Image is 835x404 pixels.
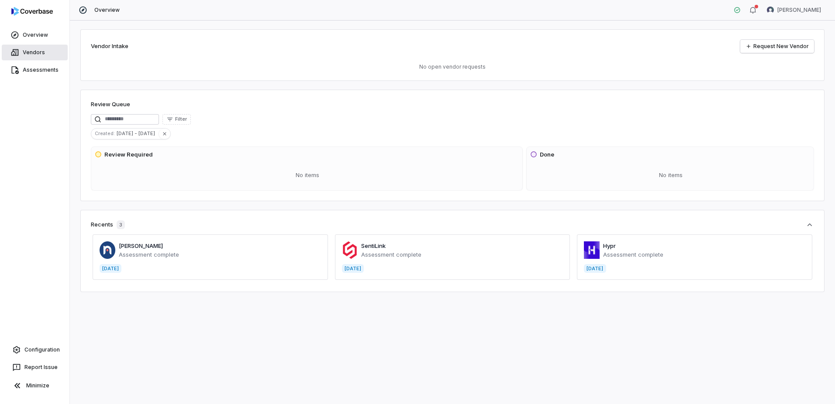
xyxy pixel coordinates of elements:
[117,129,159,137] span: [DATE] - [DATE]
[91,220,125,229] div: Recents
[26,382,49,389] span: Minimize
[2,62,68,78] a: Assessments
[530,164,812,187] div: No items
[23,49,45,56] span: Vendors
[603,242,616,249] a: Hypr
[3,359,66,375] button: Report Issue
[740,40,814,53] a: Request New Vendor
[361,242,386,249] a: SentiLink
[91,63,814,70] p: No open vendor requests
[91,42,128,51] h2: Vendor Intake
[175,116,187,122] span: Filter
[777,7,821,14] span: [PERSON_NAME]
[24,364,58,371] span: Report Issue
[162,114,191,125] button: Filter
[117,220,125,229] span: 3
[3,342,66,358] a: Configuration
[94,7,120,14] span: Overview
[11,7,53,16] img: logo-D7KZi-bG.svg
[3,377,66,394] button: Minimize
[23,31,48,38] span: Overview
[91,220,814,229] button: Recents3
[104,150,153,159] h3: Review Required
[23,66,59,73] span: Assessments
[2,45,68,60] a: Vendors
[95,164,521,187] div: No items
[2,27,68,43] a: Overview
[767,7,774,14] img: Cassandra Burns avatar
[762,3,826,17] button: Cassandra Burns avatar[PERSON_NAME]
[91,100,130,109] h1: Review Queue
[24,346,60,353] span: Configuration
[540,150,554,159] h3: Done
[119,242,163,249] a: [PERSON_NAME]
[91,129,117,137] span: Created :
